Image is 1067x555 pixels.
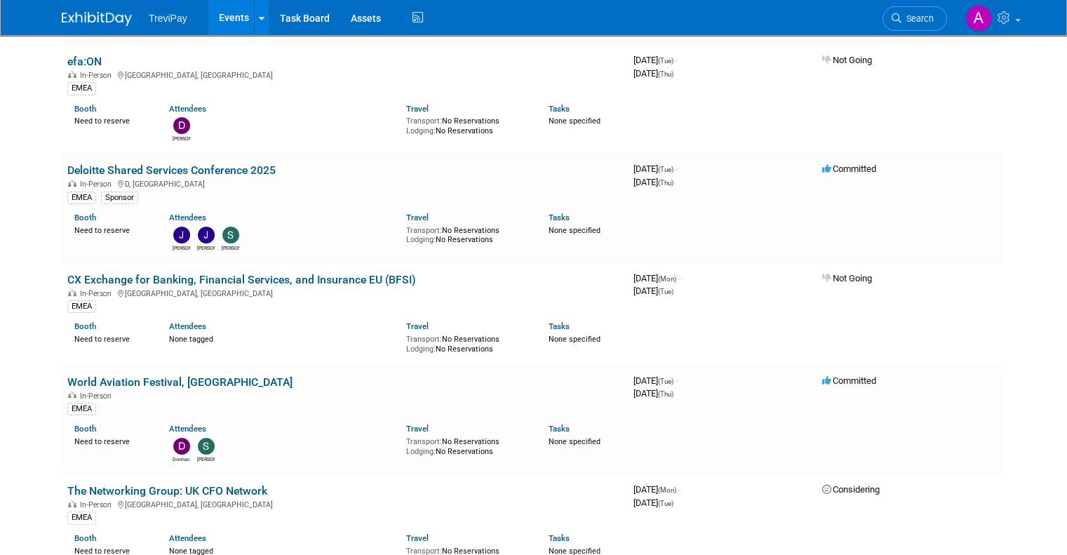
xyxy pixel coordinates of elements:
[633,55,678,65] span: [DATE]
[67,403,96,415] div: EMEA
[406,345,436,354] span: Lodging:
[80,71,116,80] span: In-Person
[80,500,116,509] span: In-Person
[822,375,876,386] span: Committed
[549,424,570,434] a: Tasks
[658,390,673,398] span: (Thu)
[678,273,680,283] span: -
[62,12,132,26] img: ExhibitDay
[633,177,673,187] span: [DATE]
[406,321,429,331] a: Travel
[549,321,570,331] a: Tasks
[173,455,190,463] div: Donnachad Krüger
[67,192,96,204] div: EMEA
[74,104,96,114] a: Booth
[406,235,436,244] span: Lodging:
[633,375,678,386] span: [DATE]
[658,288,673,295] span: (Tue)
[406,226,442,235] span: Transport:
[173,134,190,142] div: Dirk Haase
[67,69,622,80] div: [GEOGRAPHIC_DATA], [GEOGRAPHIC_DATA]
[549,116,600,126] span: None specified
[633,286,673,296] span: [DATE]
[678,484,680,495] span: -
[822,273,872,283] span: Not Going
[549,104,570,114] a: Tasks
[67,375,293,389] a: World Aviation Festival, [GEOGRAPHIC_DATA]
[67,511,96,524] div: EMEA
[549,437,600,446] span: None specified
[222,243,239,252] div: Sara Ouhsine
[658,377,673,385] span: (Tue)
[68,180,76,187] img: In-Person Event
[74,424,96,434] a: Booth
[173,438,190,455] img: Donnachad Krüger
[67,273,416,286] a: CX Exchange for Banking, Financial Services, and Insurance EU (BFSI)
[169,104,206,114] a: Attendees
[406,114,528,135] div: No Reservations No Reservations
[406,332,528,354] div: No Reservations No Reservations
[149,13,187,24] span: TreviPay
[169,321,206,331] a: Attendees
[169,424,206,434] a: Attendees
[67,163,276,177] a: Deloitte Shared Services Conference 2025
[67,82,96,95] div: EMEA
[67,55,102,68] a: efa:ON
[68,289,76,296] img: In-Person Event
[173,117,190,134] img: Dirk Haase
[822,163,876,174] span: Committed
[676,55,678,65] span: -
[633,68,673,79] span: [DATE]
[406,335,442,344] span: Transport:
[169,533,206,543] a: Attendees
[549,213,570,222] a: Tasks
[406,213,429,222] a: Travel
[549,533,570,543] a: Tasks
[406,447,436,456] span: Lodging:
[633,497,673,508] span: [DATE]
[406,533,429,543] a: Travel
[198,438,215,455] img: Sara Ouhsine
[74,114,148,126] div: Need to reserve
[633,484,680,495] span: [DATE]
[658,179,673,187] span: (Thu)
[68,500,76,507] img: In-Person Event
[406,437,442,446] span: Transport:
[74,213,96,222] a: Booth
[74,533,96,543] a: Booth
[676,375,678,386] span: -
[658,57,673,65] span: (Tue)
[197,243,215,252] div: Jim Salerno
[406,434,528,456] div: No Reservations No Reservations
[549,335,600,344] span: None specified
[74,321,96,331] a: Booth
[68,71,76,78] img: In-Person Event
[74,332,148,345] div: Need to reserve
[965,5,992,32] img: Alen Lovric
[80,289,116,298] span: In-Person
[822,484,880,495] span: Considering
[67,287,622,298] div: [GEOGRAPHIC_DATA], [GEOGRAPHIC_DATA]
[197,455,215,463] div: Sara Ouhsine
[198,227,215,243] img: Jim Salerno
[901,13,934,24] span: Search
[173,243,190,252] div: Jeff Coppolo
[658,70,673,78] span: (Thu)
[406,116,442,126] span: Transport:
[74,434,148,447] div: Need to reserve
[67,498,622,509] div: [GEOGRAPHIC_DATA], [GEOGRAPHIC_DATA]
[169,332,396,345] div: None tagged
[169,213,206,222] a: Attendees
[406,126,436,135] span: Lodging:
[406,223,528,245] div: No Reservations No Reservations
[658,166,673,173] span: (Tue)
[173,227,190,243] img: Jeff Coppolo
[406,104,429,114] a: Travel
[67,300,96,313] div: EMEA
[67,484,267,497] a: The Networking Group: UK CFO Network
[883,6,947,31] a: Search
[68,392,76,399] img: In-Person Event
[658,275,676,283] span: (Mon)
[80,180,116,189] span: In-Person
[80,392,116,401] span: In-Person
